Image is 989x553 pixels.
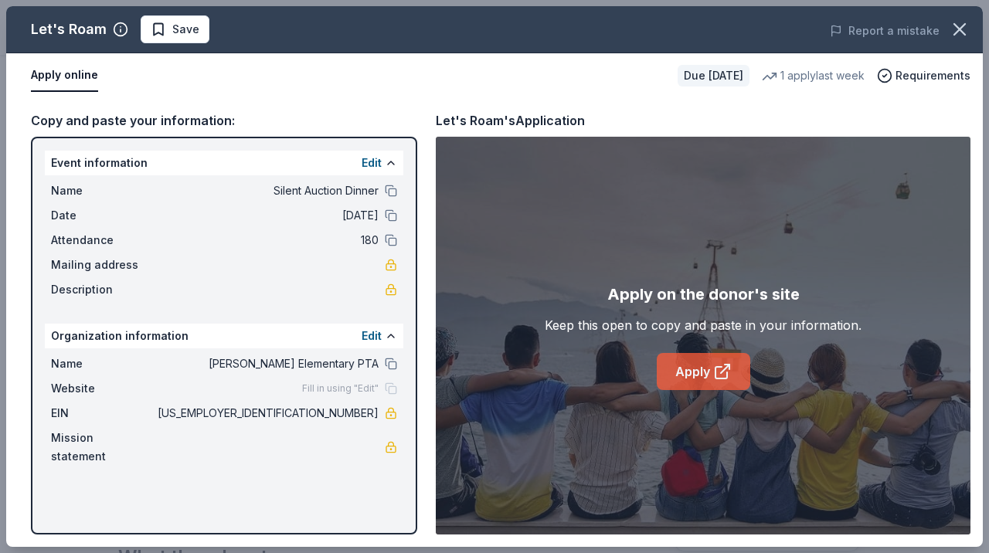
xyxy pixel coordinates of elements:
div: Event information [45,151,403,175]
span: Mission statement [51,429,155,466]
span: Name [51,355,155,373]
div: Let's Roam's Application [436,110,585,131]
button: Apply online [31,59,98,92]
span: Fill in using "Edit" [302,382,379,395]
div: Due [DATE] [678,65,749,87]
span: [PERSON_NAME] Elementary PTA [155,355,379,373]
span: Requirements [896,66,970,85]
span: Website [51,379,155,398]
button: Edit [362,327,382,345]
span: [DATE] [155,206,379,225]
span: Description [51,280,155,299]
button: Report a mistake [830,22,940,40]
span: 180 [155,231,379,249]
span: Mailing address [51,256,155,274]
div: Let's Roam [31,17,107,42]
span: Name [51,182,155,200]
a: Apply [657,353,750,390]
span: Date [51,206,155,225]
span: Attendance [51,231,155,249]
button: Requirements [877,66,970,85]
button: Save [141,15,209,43]
button: Edit [362,154,382,172]
div: 1 apply last week [762,66,865,85]
div: Keep this open to copy and paste in your information. [545,316,862,334]
span: EIN [51,404,155,422]
div: Apply on the donor's site [607,282,800,307]
span: Save [172,20,199,39]
div: Copy and paste your information: [31,110,417,131]
span: [US_EMPLOYER_IDENTIFICATION_NUMBER] [155,404,379,422]
span: Silent Auction Dinner [155,182,379,200]
div: Organization information [45,324,403,348]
